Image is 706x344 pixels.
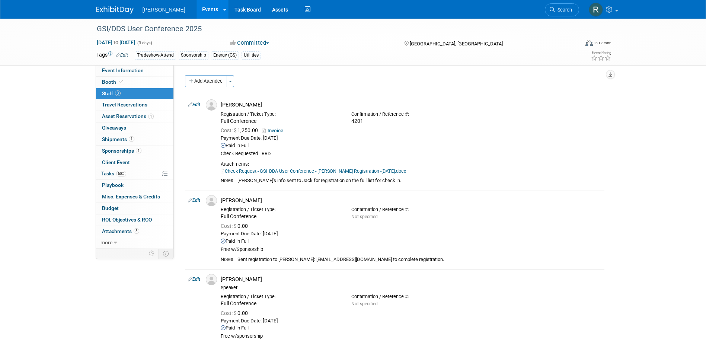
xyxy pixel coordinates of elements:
[102,217,152,223] span: ROI, Objectives & ROO
[129,136,134,142] span: 1
[211,51,239,59] div: Energy (GS)
[96,191,173,203] a: Misc. Expenses & Credits
[221,161,601,167] div: Attachments:
[591,51,611,55] div: Event Rating
[102,228,139,234] span: Attachments
[136,148,141,153] span: 1
[102,67,144,73] span: Event Information
[115,90,121,96] span: 3
[206,99,217,111] img: Associate-Profile-5.png
[102,159,130,165] span: Client Event
[262,128,286,133] a: Invoice
[96,39,135,46] span: [DATE] [DATE]
[96,237,173,248] a: more
[221,276,601,283] div: [PERSON_NAME]
[351,111,471,117] div: Confirmation / Reference #:
[221,143,601,149] div: Paid in Full
[116,171,126,176] span: 50%
[555,7,572,13] span: Search
[148,114,154,119] span: 1
[96,65,173,76] a: Event Information
[221,325,601,331] div: Paid in Full
[585,40,593,46] img: Format-Inperson.png
[96,157,173,168] a: Client Event
[188,102,200,107] a: Edit
[221,246,601,253] div: Free w/Sponsorship
[221,111,340,117] div: Registration / Ticket Type:
[351,301,378,306] span: Not specified
[410,41,503,47] span: [GEOGRAPHIC_DATA], [GEOGRAPHIC_DATA]
[134,228,139,234] span: 3
[221,127,237,133] span: Cost: $
[221,300,340,307] div: Full Conference
[237,178,601,184] div: [PERSON_NAME]'s info sent to Jack for registration on the full list for check in.
[351,214,378,219] span: Not specified
[221,168,406,174] a: Check Request - GSI_DDA User Conference - [PERSON_NAME] Registration -[DATE].docx
[96,180,173,191] a: Playbook
[112,39,119,45] span: to
[158,249,173,258] td: Toggle Event Tabs
[221,197,601,204] div: [PERSON_NAME]
[96,6,134,14] img: ExhibitDay
[96,168,173,179] a: Tasks50%
[102,148,141,154] span: Sponsorships
[119,80,123,84] i: Booth reservation complete
[221,127,261,133] span: 1,250.00
[221,257,234,262] div: Notes:
[102,136,134,142] span: Shipments
[102,125,126,131] span: Giveaways
[102,182,124,188] span: Playbook
[206,274,217,285] img: Associate-Profile-5.png
[96,88,173,99] a: Staff3
[221,101,601,108] div: [PERSON_NAME]
[221,135,601,141] div: Payment Due Date: [DATE]
[96,134,173,145] a: Shipments1
[221,318,601,324] div: Payment Due Date: [DATE]
[146,249,159,258] td: Personalize Event Tab Strip
[96,122,173,134] a: Giveaways
[221,333,601,340] div: Free w/sponsorship
[594,40,611,46] div: In-Person
[351,118,471,125] div: 4201
[188,277,200,282] a: Edit
[221,213,340,220] div: Full Conference
[228,39,272,47] button: Committed
[185,75,227,87] button: Add Attendee
[221,310,251,316] span: 0.00
[221,223,251,229] span: 0.00
[143,7,185,13] span: [PERSON_NAME]
[96,146,173,157] a: Sponsorships1
[96,203,173,214] a: Budget
[96,51,128,60] td: Tags
[221,151,601,157] div: Check Requested - RRD
[221,207,340,213] div: Registration / Ticket Type:
[206,195,217,206] img: Associate-Profile-5.png
[242,51,261,59] div: Utilities
[351,294,471,300] div: Confirmation / Reference #:
[221,238,601,245] div: Paid in Full
[221,285,601,291] div: Speaker
[101,171,126,176] span: Tasks
[102,194,160,200] span: Misc. Expenses & Credits
[96,111,173,122] a: Asset Reservations1
[351,207,471,213] div: Confirmation / Reference #:
[137,41,152,45] span: (3 days)
[221,223,237,229] span: Cost: $
[116,52,128,58] a: Edit
[221,231,601,237] div: Payment Due Date: [DATE]
[135,51,176,59] div: Tradeshow-Attend
[96,214,173,226] a: ROI, Objectives & ROO
[221,118,340,125] div: Full Conference
[221,310,237,316] span: Cost: $
[102,79,125,85] span: Booth
[188,198,200,203] a: Edit
[589,3,603,17] img: Rebecca Deis
[102,90,121,96] span: Staff
[102,102,147,108] span: Travel Reservations
[535,39,612,50] div: Event Format
[179,51,208,59] div: Sponsorship
[100,239,112,245] span: more
[94,22,568,36] div: GSI/DDS User Conference 2025
[96,77,173,88] a: Booth
[545,3,579,16] a: Search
